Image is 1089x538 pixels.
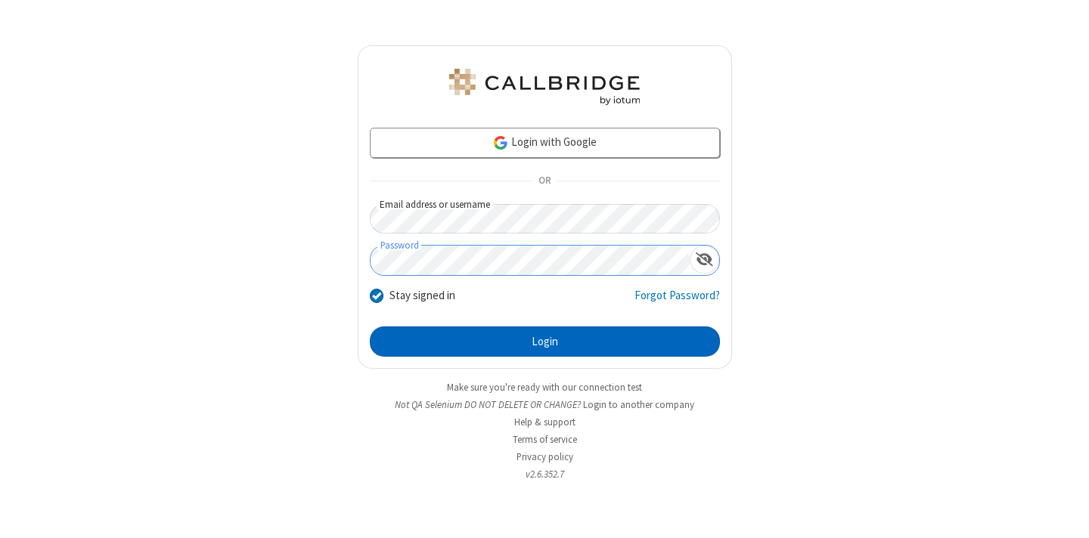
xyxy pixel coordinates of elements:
[513,433,577,446] a: Terms of service
[358,467,732,481] li: v2.6.352.7
[370,326,720,357] button: Login
[389,287,455,305] label: Stay signed in
[446,69,643,105] img: QA Selenium DO NOT DELETE OR CHANGE
[370,128,720,158] a: Login with Google
[492,134,509,151] img: google-icon.png
[358,397,732,412] li: Not QA Selenium DO NOT DELETE OR CHANGE?
[371,246,690,275] input: Password
[532,171,557,192] span: OR
[447,381,642,394] a: Make sure you're ready with our connection test
[514,416,576,428] a: Help & support
[583,397,694,412] button: Login to another company
[690,246,719,274] div: Show password
[1051,499,1078,527] iframe: Chat
[370,204,720,233] input: Email address or username
[634,287,720,316] a: Forgot Password?
[517,450,573,463] a: Privacy policy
